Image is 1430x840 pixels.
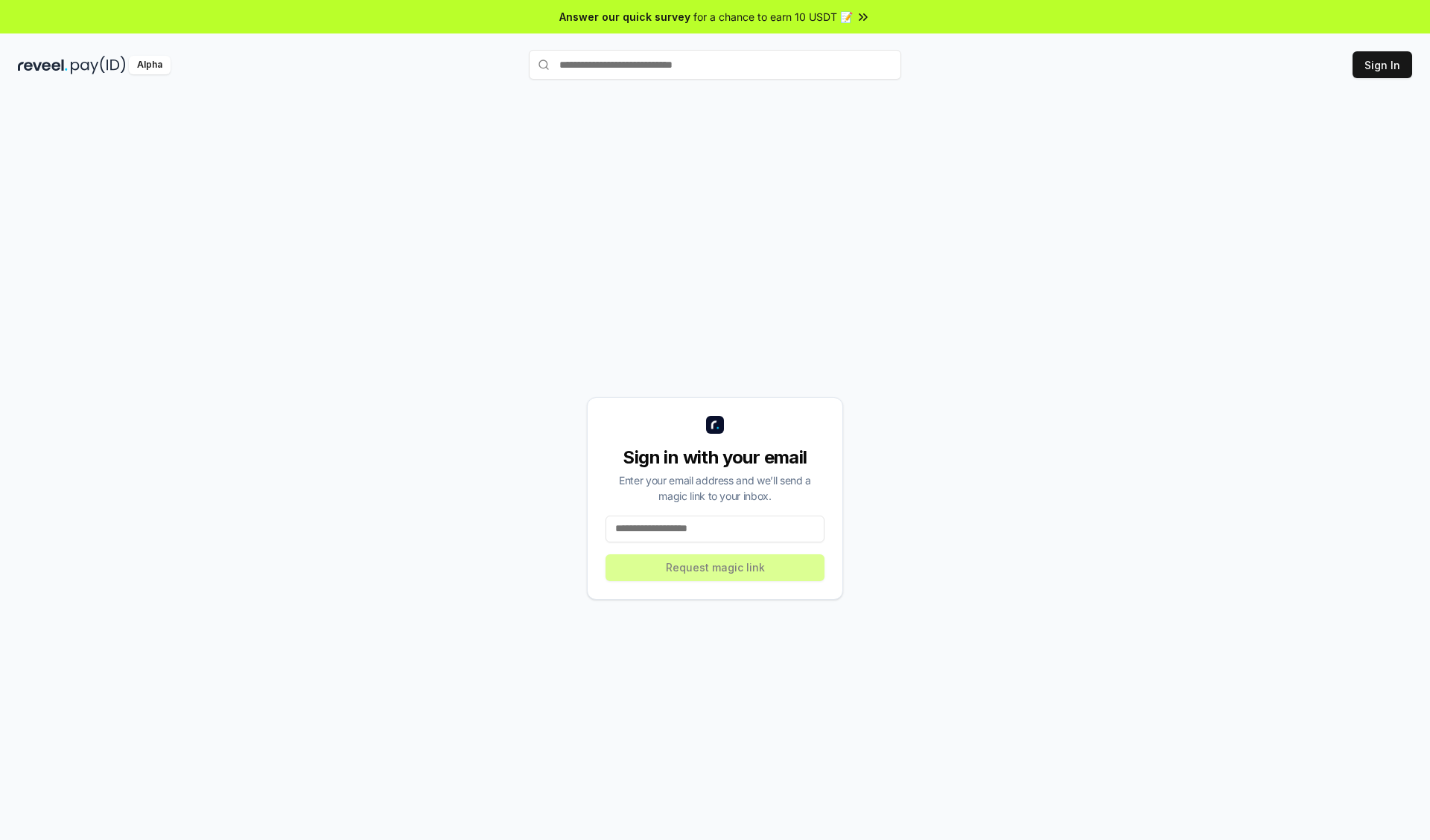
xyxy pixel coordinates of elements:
img: reveel_dark [18,56,68,74]
div: Sign in with your email [606,446,824,469]
span: Answer our quick survey [559,9,690,25]
span: for a chance to earn 10 USDT 📝 [693,9,853,25]
div: Alpha [129,56,171,74]
img: pay_id [71,56,126,74]
button: Sign In [1353,51,1412,78]
div: Enter your email address and we’ll send a magic link to your inbox. [606,472,824,504]
img: logo_small [706,416,724,434]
